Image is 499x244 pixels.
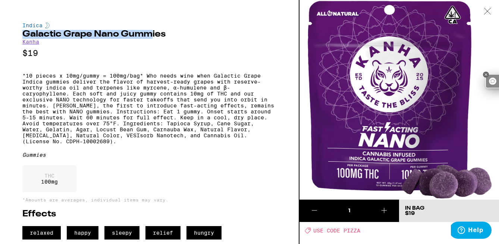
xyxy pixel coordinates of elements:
[22,49,276,58] p: $19
[22,152,276,158] div: Gummies
[22,73,276,144] p: *10 pieces x 10mg/gummy = 100mg/bag* Who needs wine when Galactic Grape Indica gummies deliver th...
[22,165,76,192] div: 100 mg
[104,226,139,240] span: sleepy
[22,22,276,28] div: Indica
[41,173,58,179] p: THC
[451,222,492,240] iframe: Opens a widget where you can find more information
[22,210,276,219] h2: Effects
[22,30,276,39] h2: Galactic Grape Nano Gummies
[45,22,50,28] img: indicaColor.svg
[405,206,424,211] div: In Bag
[22,39,39,45] a: Kanha
[186,226,222,240] span: hungry
[399,200,499,222] button: In Bag$19
[313,228,360,234] span: USE CODE PIZZA
[22,226,61,240] span: relaxed
[329,207,369,215] div: 1
[67,226,98,240] span: happy
[145,226,181,240] span: relief
[22,197,276,202] p: *Amounts are averages, individual items may vary.
[405,211,415,216] span: $19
